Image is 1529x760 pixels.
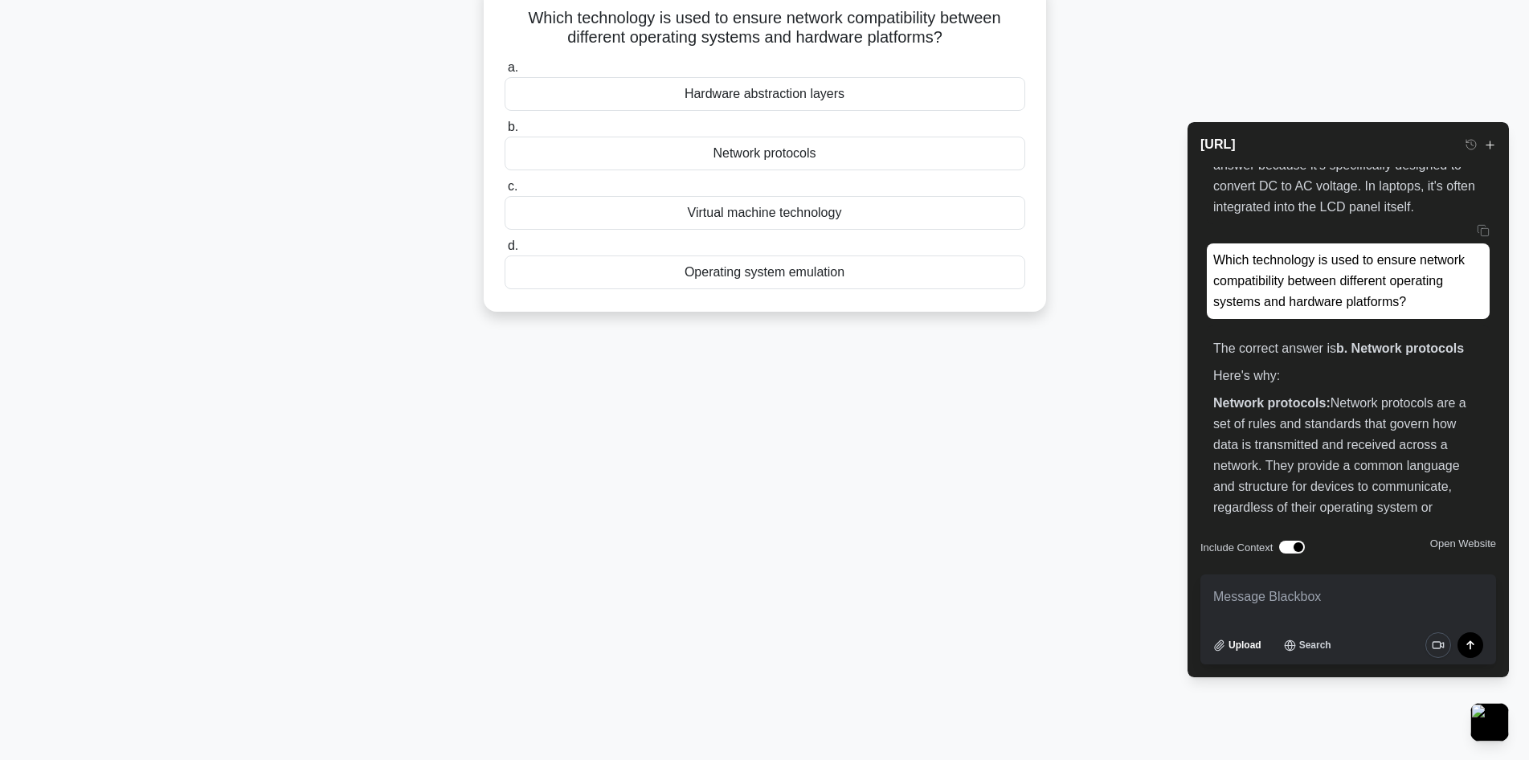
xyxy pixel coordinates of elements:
[505,196,1025,230] div: Virtual machine technology
[505,137,1025,170] div: Network protocols
[508,179,517,193] span: c.
[508,239,518,252] span: d.
[505,77,1025,111] div: Hardware abstraction layers
[503,8,1027,48] h5: Which technology is used to ensure network compatibility between different operating systems and ...
[508,120,518,133] span: b.
[505,255,1025,289] div: Operating system emulation
[508,60,518,74] span: a.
